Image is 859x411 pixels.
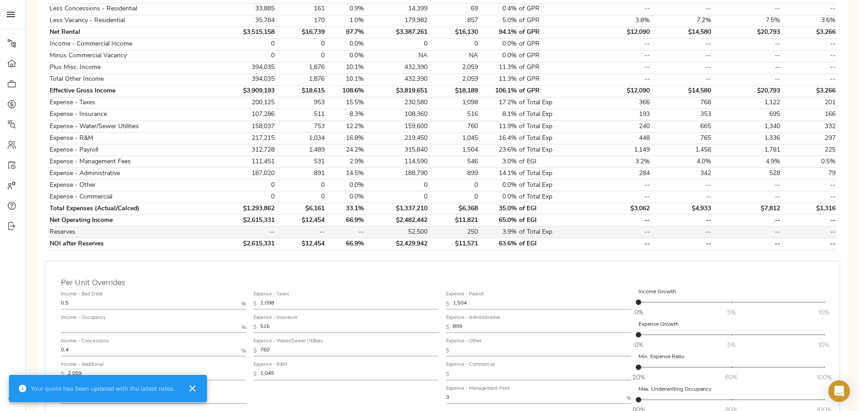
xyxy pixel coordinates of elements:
td: $3,266 [781,85,836,97]
p: $ [61,370,64,379]
td: of Total Exp [518,144,584,156]
p: % [241,347,246,355]
td: of EGI [518,215,584,226]
td: 753 [276,121,326,133]
td: -- [781,226,836,238]
td: 953 [276,97,326,109]
td: $3,819,651 [365,85,429,97]
td: -- [651,74,712,85]
label: Expense - Water/Sewer Utilities [253,339,323,344]
td: $11,571 [429,238,479,250]
td: 0 [429,38,479,50]
td: 0.0% [326,191,365,203]
td: $12,454 [276,238,326,250]
td: 1,098 [429,97,479,109]
td: 5.0% [479,15,518,27]
td: $20,793 [712,27,781,38]
td: $14,580 [651,27,712,38]
label: Expense - Taxes [253,292,289,297]
td: $3,387,261 [365,27,429,38]
td: Expense - Administrative [48,168,215,180]
td: of Total Exp [518,109,584,120]
td: 0 [276,191,326,203]
td: of Total Exp [518,168,584,180]
p: $ [446,300,449,308]
td: 65.0% [479,215,518,226]
td: 12.2% [326,121,365,133]
td: 2,059 [429,62,479,74]
label: Expense - Other [446,339,482,344]
td: NOI after Reserves [48,238,215,250]
td: -- [651,3,712,15]
td: 3.8% [584,15,651,27]
td: $11,821 [429,215,479,226]
td: 432,390 [365,62,429,74]
td: Expense - Taxes [48,97,215,109]
td: 10.1% [326,62,365,74]
td: 0 [276,38,326,50]
td: NA [429,50,479,62]
p: Income Growth [639,288,824,296]
td: 0 [276,180,326,191]
td: Expense - Management Fees [48,156,215,168]
td: -- [651,62,712,74]
td: Expense - Insurance [48,109,215,120]
td: of GPR [518,85,584,97]
p: $ [253,370,257,379]
td: 188,790 [365,168,429,180]
span: 20% [633,373,645,382]
label: Expense - R&M [253,363,287,368]
p: $ [253,300,257,308]
td: 516 [429,109,479,120]
td: -- [584,38,651,50]
td: of EGI [518,238,584,250]
td: 15.5% [326,97,365,109]
td: 94.1% [479,27,518,38]
td: Reserves [48,226,215,238]
td: -- [781,38,836,50]
td: 159,600 [365,121,429,133]
td: $1,316 [781,203,836,215]
td: of GPR [518,3,584,15]
span: 5% [727,340,735,349]
td: $2,429,942 [365,238,429,250]
td: 33,885 [215,3,276,15]
td: -- [215,226,276,238]
td: 0 [215,180,276,191]
td: $2,615,331 [215,215,276,226]
span: 60% [725,373,737,382]
td: 17.2% [479,97,518,109]
p: Max. Underwriting Occupancy [639,385,824,393]
td: 225 [781,144,836,156]
td: 0.0% [479,38,518,50]
td: 166 [781,109,836,120]
td: 106.1% [479,85,518,97]
td: 10.1% [326,74,365,85]
td: 332 [781,121,836,133]
span: 0% [634,340,643,349]
td: 11.9% [479,121,518,133]
label: Expense - Management Fees [446,386,510,391]
td: of Total Exp [518,226,584,238]
td: 0.0% [326,50,365,62]
td: 366 [584,97,651,109]
td: of GPR [518,62,584,74]
td: -- [584,238,651,250]
td: 1,876 [276,62,326,74]
label: Income - Occupancy [61,315,106,320]
td: of EGI [518,156,584,168]
td: 899 [429,168,479,180]
span: 10% [818,340,829,349]
td: -- [712,38,781,50]
td: -- [651,226,712,238]
td: 394,035 [215,62,276,74]
td: 240 [584,121,651,133]
label: Income - Bad Debt [61,292,102,297]
td: 546 [429,156,479,168]
td: 0 [429,191,479,203]
td: 1,876 [276,74,326,85]
td: $16,130 [429,27,479,38]
td: -- [584,191,651,203]
td: 193 [584,109,651,120]
td: 201 [781,97,836,109]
